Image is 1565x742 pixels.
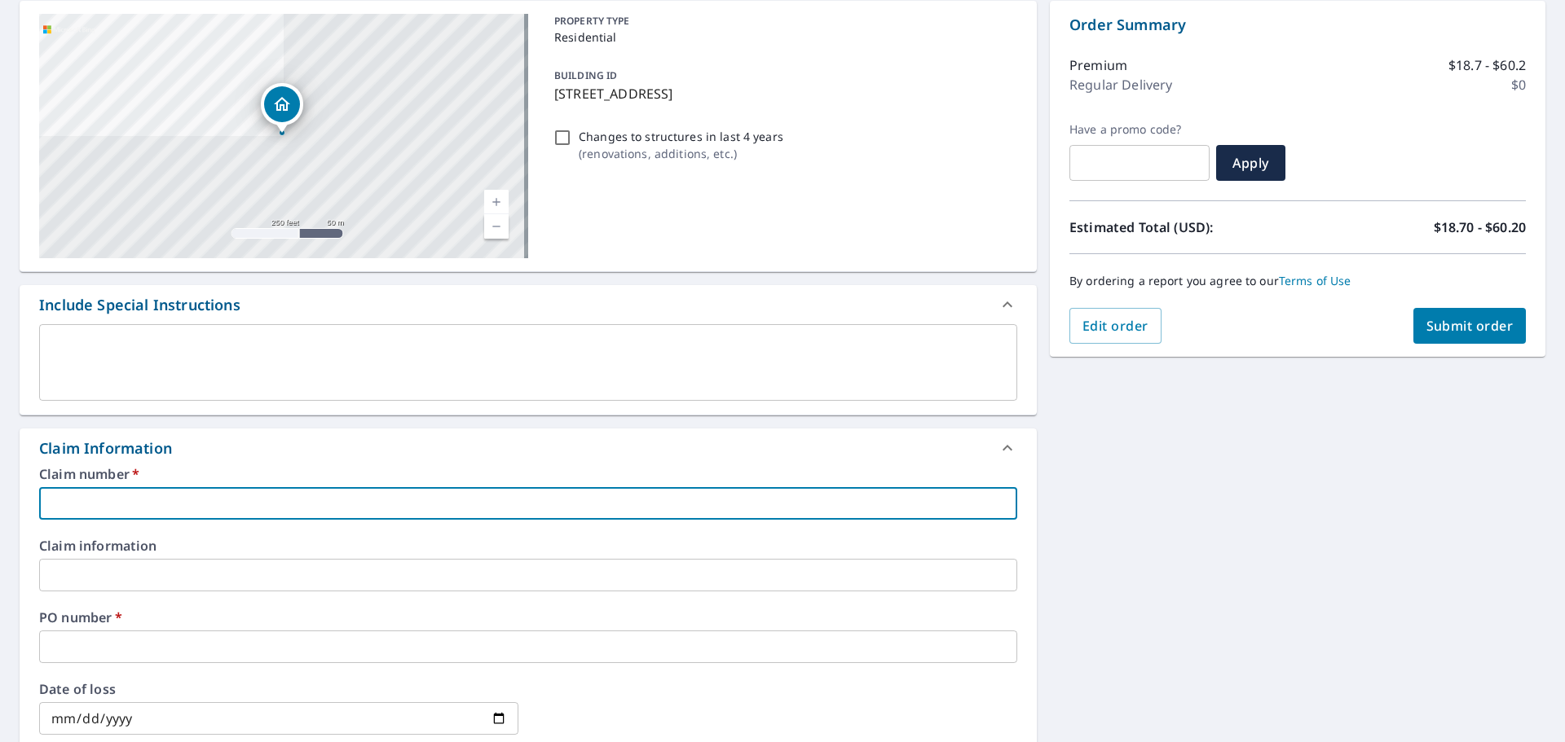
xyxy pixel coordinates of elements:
span: Submit order [1426,317,1514,335]
div: Claim Information [39,437,172,459]
p: BUILDING ID [554,68,617,82]
a: Current Level 17, Zoom In [484,190,509,214]
label: Claim information [39,539,1017,552]
span: Apply [1229,154,1272,172]
label: Claim number [39,468,1017,481]
p: Premium [1069,55,1127,75]
p: [STREET_ADDRESS] [554,84,1011,103]
button: Apply [1216,145,1285,181]
p: $18.70 - $60.20 [1434,217,1526,237]
a: Terms of Use [1279,273,1351,288]
p: Regular Delivery [1069,75,1172,94]
p: $0 [1511,75,1526,94]
label: Have a promo code? [1069,122,1210,137]
div: Include Special Instructions [39,294,240,316]
p: $18.7 - $60.2 [1448,55,1526,75]
button: Submit order [1413,308,1527,344]
label: PO number [39,611,1017,624]
a: Current Level 17, Zoom Out [484,214,509,239]
label: Date of loss [39,683,518,696]
div: Claim Information [20,428,1037,468]
div: Dropped pin, building 1, Residential property, 6325 Puerto Dr Rancho Murieta, CA 95683 [261,83,303,134]
p: Changes to structures in last 4 years [579,128,783,145]
p: Residential [554,29,1011,46]
div: Include Special Instructions [20,285,1037,324]
button: Edit order [1069,308,1162,344]
p: Order Summary [1069,14,1526,36]
p: By ordering a report you agree to our [1069,274,1526,288]
p: Estimated Total (USD): [1069,217,1298,237]
p: PROPERTY TYPE [554,14,1011,29]
span: Edit order [1082,317,1148,335]
p: ( renovations, additions, etc. ) [579,145,783,162]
